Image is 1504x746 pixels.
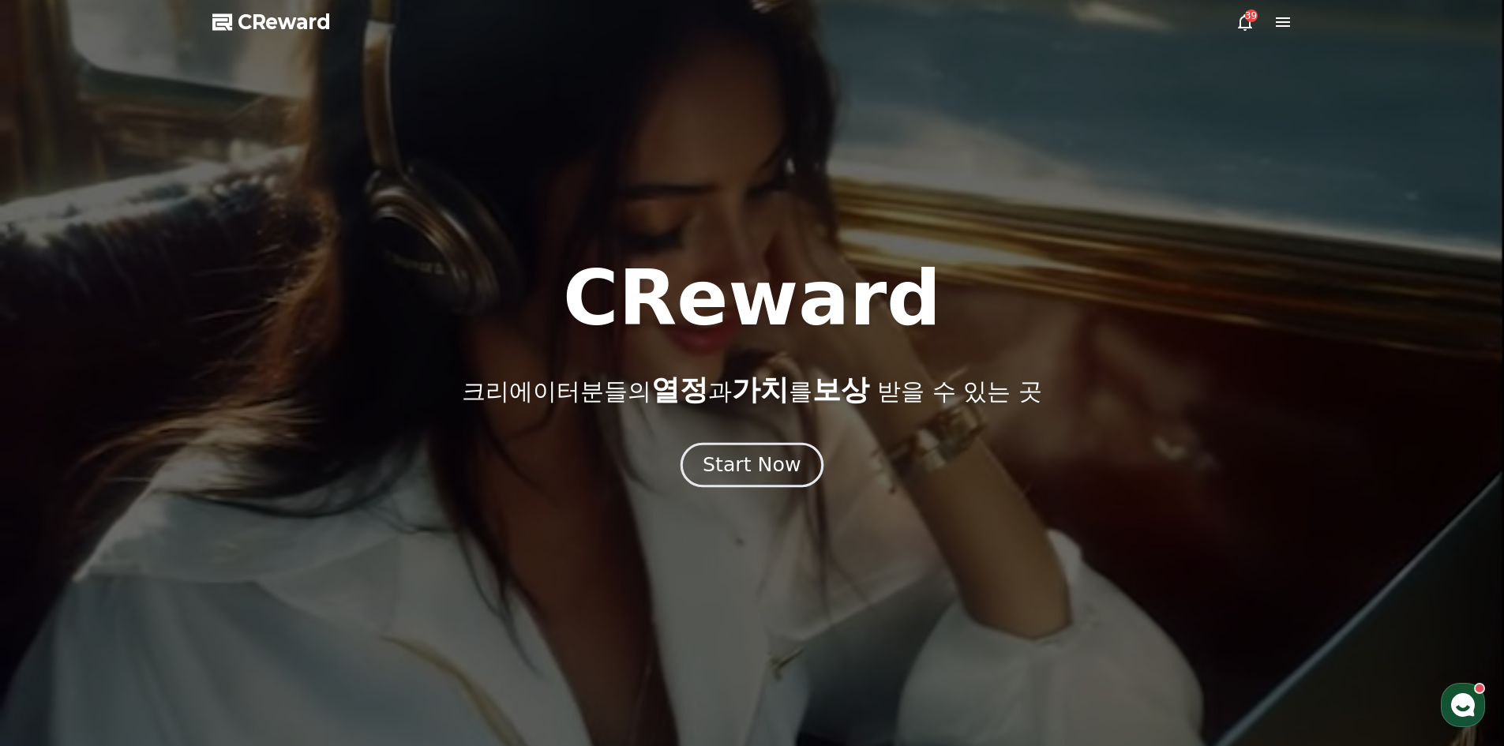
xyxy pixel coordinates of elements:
[1236,13,1255,32] a: 39
[732,373,789,406] span: 가치
[684,459,820,474] a: Start Now
[212,9,331,35] a: CReward
[50,524,59,537] span: 홈
[1245,9,1258,22] div: 39
[238,9,331,35] span: CReward
[462,374,1041,406] p: 크리에이터분들의 과 를 받을 수 있는 곳
[5,500,104,540] a: 홈
[703,452,801,478] div: Start Now
[104,500,204,540] a: 대화
[244,524,263,537] span: 설정
[563,261,941,336] h1: CReward
[681,442,823,487] button: Start Now
[204,500,303,540] a: 설정
[144,525,163,538] span: 대화
[651,373,708,406] span: 열정
[812,373,869,406] span: 보상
